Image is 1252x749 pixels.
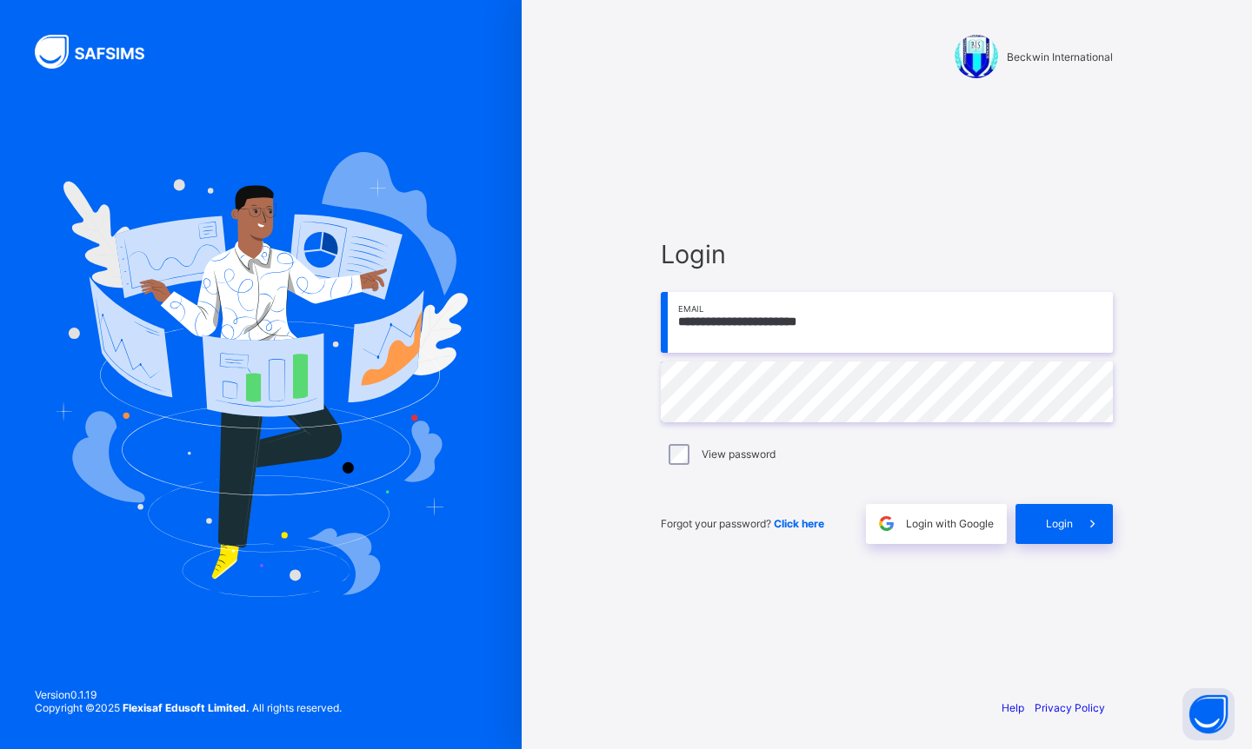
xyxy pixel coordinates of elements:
button: Open asap [1182,688,1235,740]
span: Login [1046,517,1073,530]
a: Help [1002,701,1024,714]
img: Hero Image [54,152,468,597]
img: SAFSIMS Logo [35,35,165,69]
img: google.396cfc9801f0270233282035f929180a.svg [876,514,896,534]
span: Forgot your password? [661,517,824,530]
a: Click here [774,517,824,530]
strong: Flexisaf Edusoft Limited. [123,701,250,714]
a: Privacy Policy [1035,701,1105,714]
label: View password [702,447,776,461]
span: Login [661,239,1113,269]
span: Version 0.1.19 [35,688,342,701]
span: Login with Google [906,517,994,530]
span: Beckwin International [1007,50,1113,63]
span: Copyright © 2025 All rights reserved. [35,701,342,714]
